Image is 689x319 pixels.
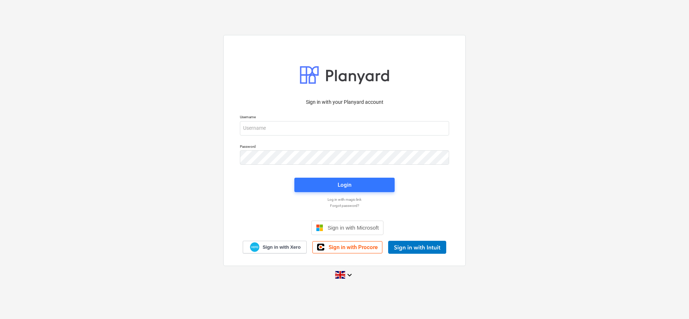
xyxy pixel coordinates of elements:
[345,271,354,279] i: keyboard_arrow_down
[312,241,382,253] a: Sign in with Procore
[236,197,453,202] a: Log in with magic link
[250,242,259,252] img: Xero logo
[236,203,453,208] a: Forgot password?
[328,225,379,231] span: Sign in with Microsoft
[263,244,300,251] span: Sign in with Xero
[243,241,307,253] a: Sign in with Xero
[240,144,449,150] p: Password
[338,180,351,190] div: Login
[240,115,449,121] p: Username
[240,121,449,136] input: Username
[329,244,378,251] span: Sign in with Procore
[240,98,449,106] p: Sign in with your Planyard account
[294,178,395,192] button: Login
[316,224,323,231] img: Microsoft logo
